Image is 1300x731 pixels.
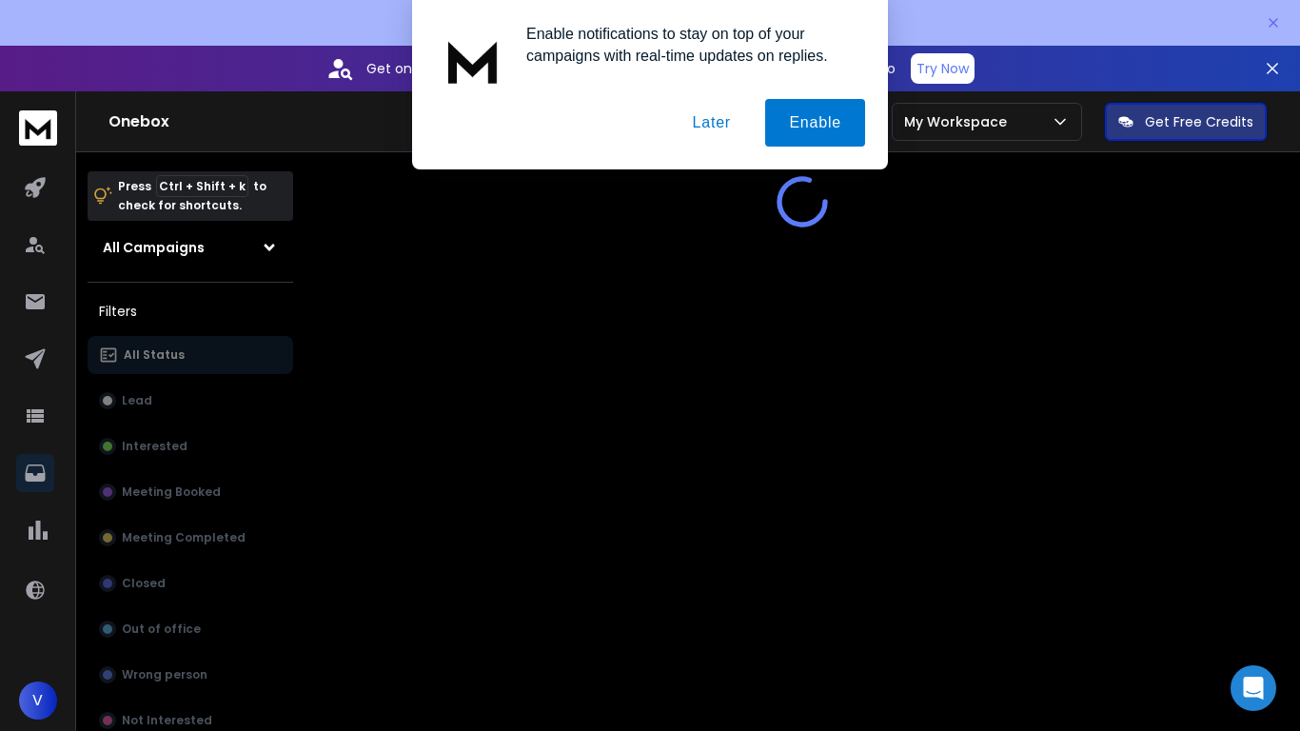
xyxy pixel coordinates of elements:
div: Open Intercom Messenger [1231,665,1276,711]
span: Ctrl + Shift + k [156,175,248,197]
p: Press to check for shortcuts. [118,177,266,215]
button: Enable [765,99,865,147]
h3: Filters [88,298,293,325]
button: V [19,682,57,720]
button: Later [668,99,754,147]
img: notification icon [435,23,511,99]
button: All Campaigns [88,228,293,267]
div: Enable notifications to stay on top of your campaigns with real-time updates on replies. [511,23,865,67]
h1: All Campaigns [103,238,205,257]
